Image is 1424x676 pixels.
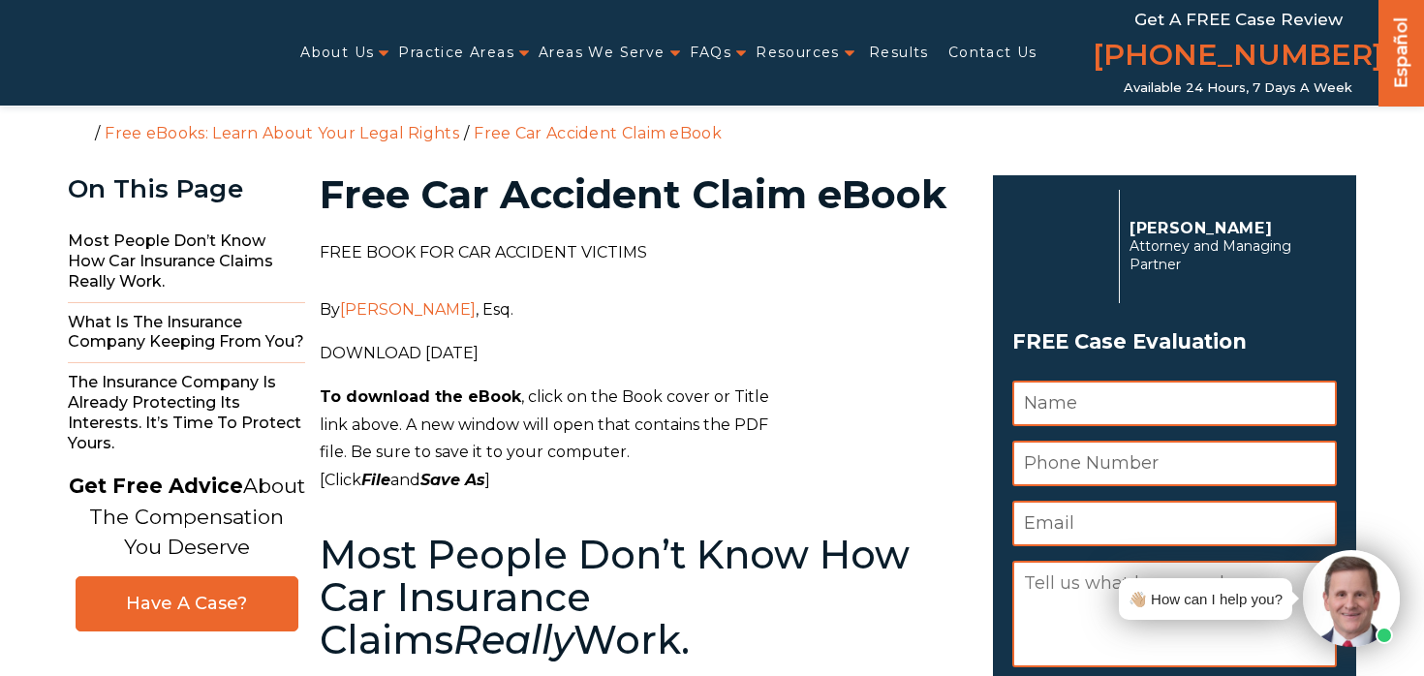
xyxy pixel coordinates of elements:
a: [PERSON_NAME] [340,300,476,319]
p: , click on the Book cover or Title link above. A new window will open that contains the PDF file.... [320,384,970,495]
a: About Us [300,33,374,73]
span: What Is the Insurance Company Keeping From You? [68,303,305,364]
img: 9 Things [784,239,970,487]
div: 👋🏼 How can I help you? [1129,586,1283,612]
a: Have A Case? [76,576,298,631]
input: Email [1012,501,1337,546]
span: Have A Case? [96,593,278,615]
p: By , Esq. [320,296,970,324]
em: Save As [420,471,485,489]
span: The Insurance Company Is Already Protecting Its Interests. It’s Time to Protect Yours. [68,363,305,463]
a: [PHONE_NUMBER] [1093,34,1383,80]
h2: Most People Don’t Know How Car Insurance Claims Work. [320,534,970,661]
strong: Get Free Advice [69,474,243,498]
li: Free Car Accident Claim eBook [469,124,727,142]
span: FREE Case Evaluation [1012,323,1337,360]
span: Most People Don’t Know How Car Insurance Claims Really Work. [68,222,305,302]
em: File [361,471,390,489]
a: Results [869,33,929,73]
img: Herbert Auger [1012,198,1109,294]
strong: To download the eBook [320,387,521,406]
p: DOWNLOAD [DATE] [320,340,970,368]
a: Contact Us [948,33,1037,73]
input: Phone Number [1012,441,1337,486]
h1: Free Car Accident Claim eBook [320,175,970,214]
p: [PERSON_NAME] [1130,219,1326,237]
div: On This Page [68,175,305,203]
span: Get a FREE Case Review [1134,10,1343,29]
img: Auger & Auger Accident and Injury Lawyers Logo [12,35,245,71]
a: FAQs [690,33,732,73]
a: Resources [756,33,840,73]
img: Intaker widget Avatar [1303,550,1400,647]
input: Name [1012,381,1337,426]
span: Attorney and Managing Partner [1130,237,1326,274]
p: FREE BOOK FOR CAR ACCIDENT VICTIMS [320,239,970,267]
em: Really [453,616,573,663]
a: Home [73,123,90,140]
p: About The Compensation You Deserve [69,471,305,563]
a: Free eBooks: Learn About Your Legal Rights [105,124,459,142]
a: Areas We Serve [539,33,666,73]
a: Practice Areas [398,33,514,73]
span: Available 24 Hours, 7 Days a Week [1124,80,1352,96]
